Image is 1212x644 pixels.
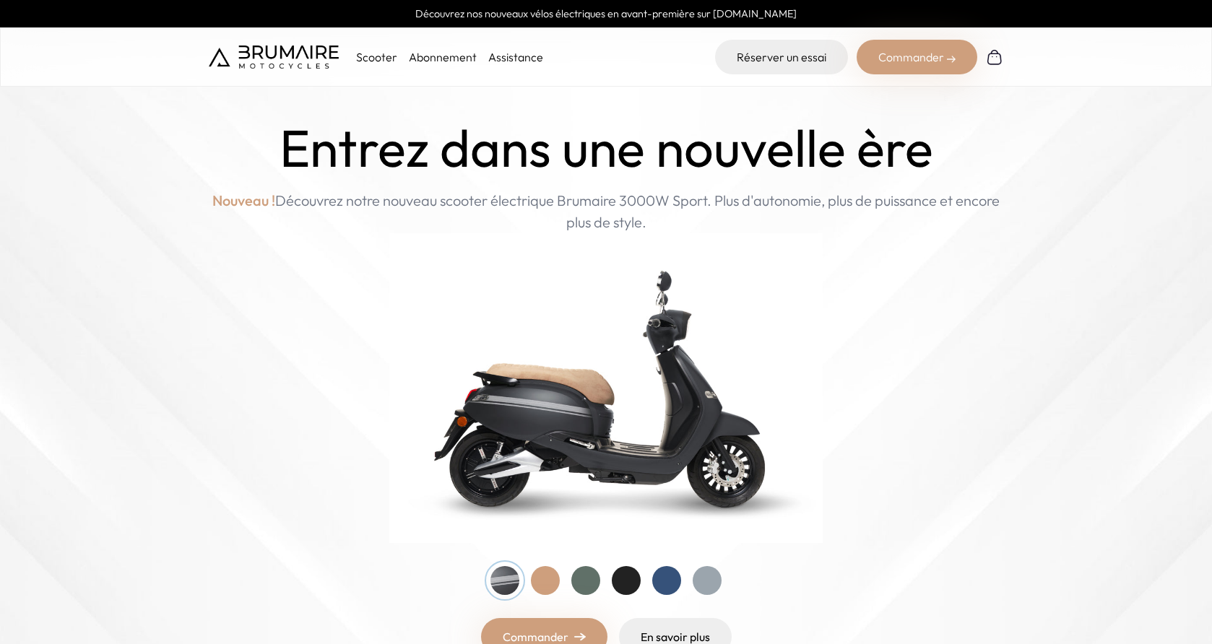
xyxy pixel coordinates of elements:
a: Assistance [488,50,543,64]
a: Abonnement [409,50,477,64]
p: Scooter [356,48,397,66]
span: Nouveau ! [212,190,275,212]
img: right-arrow-2.png [947,55,956,64]
p: Découvrez notre nouveau scooter électrique Brumaire 3000W Sport. Plus d'autonomie, plus de puissa... [209,190,1003,233]
div: Commander [857,40,977,74]
a: Réserver un essai [715,40,848,74]
img: Brumaire Motocycles [209,45,339,69]
img: Panier [986,48,1003,66]
img: right-arrow.png [574,632,586,641]
h1: Entrez dans une nouvelle ère [280,118,933,178]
